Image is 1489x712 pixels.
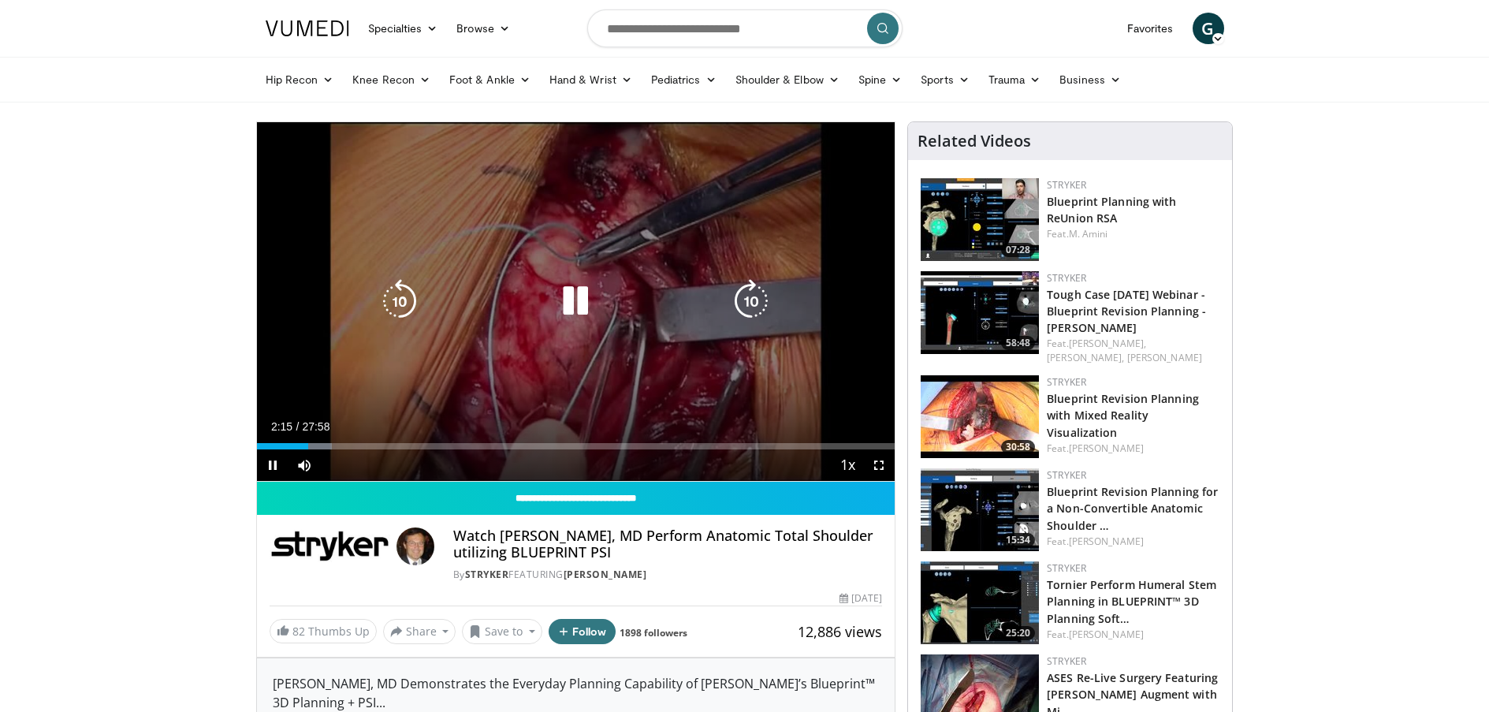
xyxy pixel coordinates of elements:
[921,271,1039,354] a: 58:48
[1069,628,1144,641] a: [PERSON_NAME]
[1069,442,1144,455] a: [PERSON_NAME]
[270,619,377,643] a: 82 Thumbs Up
[1069,535,1144,548] a: [PERSON_NAME]
[832,449,863,481] button: Playback Rate
[359,13,448,44] a: Specialties
[1047,484,1218,532] a: Blueprint Revision Planning for a Non-Convertible Anatomic Shoulder …
[1050,64,1130,95] a: Business
[979,64,1051,95] a: Trauma
[383,619,456,644] button: Share
[1069,337,1146,350] a: [PERSON_NAME],
[540,64,642,95] a: Hand & Wrist
[1047,628,1219,642] div: Feat.
[1001,626,1035,640] span: 25:20
[343,64,440,95] a: Knee Recon
[1127,351,1202,364] a: [PERSON_NAME]
[726,64,849,95] a: Shoulder & Elbow
[921,178,1039,261] a: 07:28
[1001,440,1035,454] span: 30:58
[1193,13,1224,44] a: G
[1001,336,1035,350] span: 58:48
[1047,337,1219,365] div: Feat.
[839,591,882,606] div: [DATE]
[1118,13,1183,44] a: Favorites
[453,527,882,561] h4: Watch [PERSON_NAME], MD Perform Anatomic Total Shoulder utilizing BLUEPRINT PSI
[921,271,1039,354] img: 2bd21fb6-1858-4721-ae6a-cc45830e2429.150x105_q85_crop-smart_upscale.jpg
[1047,442,1219,456] div: Feat.
[296,420,300,433] span: /
[620,626,687,639] a: 1898 followers
[921,561,1039,644] img: 7a9fc6b3-6c70-445c-a10d-1d90468e6f83.150x105_q85_crop-smart_upscale.jpg
[1047,535,1219,549] div: Feat.
[302,420,329,433] span: 27:58
[447,13,519,44] a: Browse
[849,64,911,95] a: Spine
[921,561,1039,644] a: 25:20
[266,21,349,36] img: VuMedi Logo
[462,619,542,644] button: Save to
[587,9,903,47] input: Search topics, interventions
[863,449,895,481] button: Fullscreen
[1047,577,1216,625] a: Tornier Perform Humeral Stem Planning in BLUEPRINT™ 3D Planning Soft…
[257,449,288,481] button: Pause
[1047,351,1124,364] a: [PERSON_NAME],
[440,64,540,95] a: Foot & Ankle
[465,568,509,581] a: Stryker
[1047,271,1086,285] a: Stryker
[270,527,390,565] img: Stryker
[1001,243,1035,257] span: 07:28
[257,443,895,449] div: Progress Bar
[1047,178,1086,192] a: Stryker
[1047,375,1086,389] a: Stryker
[921,375,1039,458] a: 30:58
[257,122,895,482] video-js: Video Player
[453,568,882,582] div: By FEATURING
[564,568,647,581] a: [PERSON_NAME]
[1047,654,1086,668] a: Stryker
[642,64,726,95] a: Pediatrics
[921,468,1039,551] a: 15:34
[1047,227,1219,241] div: Feat.
[1047,194,1176,226] a: Blueprint Planning with ReUnion RSA
[1047,391,1199,439] a: Blueprint Revision Planning with Mixed Reality Visualization
[288,449,320,481] button: Mute
[911,64,979,95] a: Sports
[921,468,1039,551] img: c9f9ddcf-19ca-47f7-9c53-f7670cb35ac4.150x105_q85_crop-smart_upscale.jpg
[1047,287,1206,335] a: Tough Case [DATE] Webinar - Blueprint Revision Planning - [PERSON_NAME]
[1047,468,1086,482] a: Stryker
[256,64,344,95] a: Hip Recon
[396,527,434,565] img: Avatar
[271,420,292,433] span: 2:15
[1047,561,1086,575] a: Stryker
[921,178,1039,261] img: b745bf0a-de15-4ef7-a148-80f8a264117e.150x105_q85_crop-smart_upscale.jpg
[1001,533,1035,547] span: 15:34
[921,375,1039,458] img: 74764a31-8039-4d8f-a61e-41e3e0716b59.150x105_q85_crop-smart_upscale.jpg
[918,132,1031,151] h4: Related Videos
[1069,227,1108,240] a: M. Amini
[549,619,616,644] button: Follow
[292,624,305,639] span: 82
[798,622,882,641] span: 12,886 views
